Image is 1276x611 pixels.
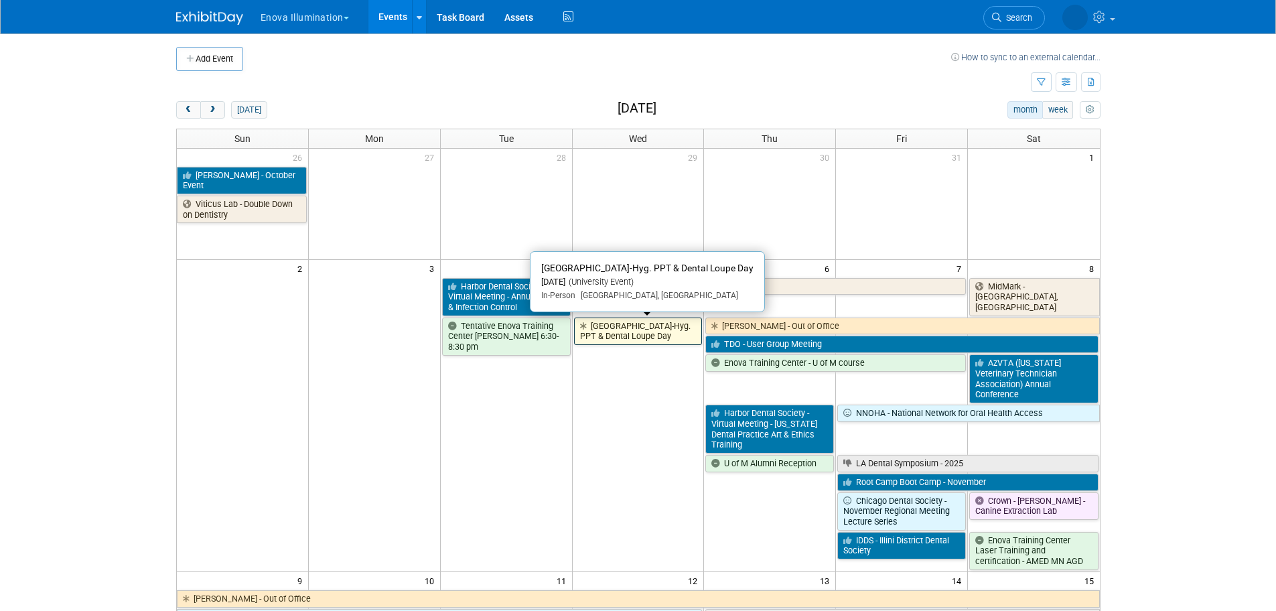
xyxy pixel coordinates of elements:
[819,572,835,589] span: 13
[177,196,307,223] a: Viticus Lab - Double Down on Dentistry
[1007,101,1043,119] button: month
[969,532,1098,570] a: Enova Training Center Laser Training and certification - AMED MN AGD
[951,52,1101,62] a: How to sync to an external calendar...
[176,11,243,25] img: ExhibitDay
[291,149,308,165] span: 26
[705,318,1099,335] a: [PERSON_NAME] - Out of Office
[234,133,251,144] span: Sun
[819,149,835,165] span: 30
[541,291,575,300] span: In-Person
[705,455,834,472] a: U of M Alumni Reception
[687,572,703,589] span: 12
[574,278,967,295] a: Four Legged Tooth Fairy
[565,277,634,287] span: (University Event)
[1027,133,1041,144] span: Sat
[574,318,703,345] a: [GEOGRAPHIC_DATA]-Hyg. PPT & Dental Loupe Day
[950,149,967,165] span: 31
[837,405,1099,422] a: NNOHA - National Network for Oral Health Access
[969,354,1098,403] a: AzVTA ([US_STATE] Veterinary Technician Association) Annual Conference
[1080,101,1100,119] button: myCustomButton
[1062,5,1088,30] img: Sarah Swinick
[177,167,307,194] a: [PERSON_NAME] - October Event
[176,101,201,119] button: prev
[1042,101,1073,119] button: week
[1083,572,1100,589] span: 15
[1088,260,1100,277] span: 8
[442,278,571,316] a: Harbor Dental Society - Virtual Meeting - Annual OSHA & Infection Control
[629,133,647,144] span: Wed
[423,572,440,589] span: 10
[618,101,656,116] h2: [DATE]
[1086,106,1094,115] i: Personalize Calendar
[423,149,440,165] span: 27
[950,572,967,589] span: 14
[296,572,308,589] span: 9
[555,149,572,165] span: 28
[687,149,703,165] span: 29
[837,492,966,531] a: Chicago Dental Society - November Regional Meeting Lecture Series
[541,277,754,288] div: [DATE]
[231,101,267,119] button: [DATE]
[555,572,572,589] span: 11
[296,260,308,277] span: 2
[176,47,243,71] button: Add Event
[177,590,1100,608] a: [PERSON_NAME] - Out of Office
[442,318,571,356] a: Tentative Enova Training Center [PERSON_NAME] 6:30-8:30 pm
[969,278,1099,316] a: MidMark - [GEOGRAPHIC_DATA], [GEOGRAPHIC_DATA]
[955,260,967,277] span: 7
[837,474,1098,491] a: Root Camp Boot Camp - November
[837,455,1098,472] a: LA Dental Symposium - 2025
[428,260,440,277] span: 3
[705,405,834,454] a: Harbor Dental Society - Virtual Meeting - [US_STATE] Dental Practice Art & Ethics Training
[365,133,384,144] span: Mon
[1001,13,1032,23] span: Search
[762,133,778,144] span: Thu
[705,354,966,372] a: Enova Training Center - U of M course
[499,133,514,144] span: Tue
[969,492,1098,520] a: Crown - [PERSON_NAME] - Canine Extraction Lab
[1088,149,1100,165] span: 1
[575,291,738,300] span: [GEOGRAPHIC_DATA], [GEOGRAPHIC_DATA]
[705,336,1098,353] a: TDO - User Group Meeting
[896,133,907,144] span: Fri
[541,263,754,273] span: [GEOGRAPHIC_DATA]-Hyg. PPT & Dental Loupe Day
[200,101,225,119] button: next
[823,260,835,277] span: 6
[983,6,1045,29] a: Search
[837,532,966,559] a: IDDS - Illini District Dental Society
